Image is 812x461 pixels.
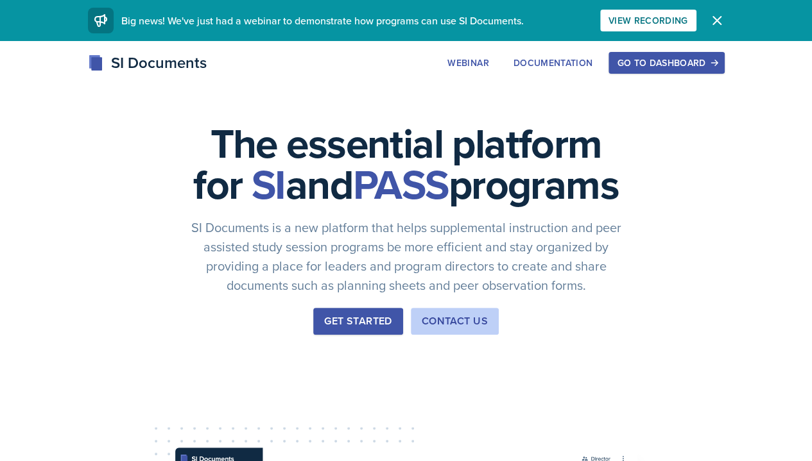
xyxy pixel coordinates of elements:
button: Go to Dashboard [609,52,724,74]
div: Contact Us [422,314,488,329]
div: Go to Dashboard [617,58,716,68]
button: Get Started [313,308,402,335]
div: SI Documents [88,51,207,74]
button: Documentation [505,52,601,74]
div: Get Started [324,314,392,329]
span: Big news! We've just had a webinar to demonstrate how programs can use SI Documents. [121,13,524,28]
button: Contact Us [411,308,499,335]
button: View Recording [600,10,696,31]
div: Webinar [447,58,488,68]
button: Webinar [439,52,497,74]
div: Documentation [514,58,593,68]
div: View Recording [609,15,688,26]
